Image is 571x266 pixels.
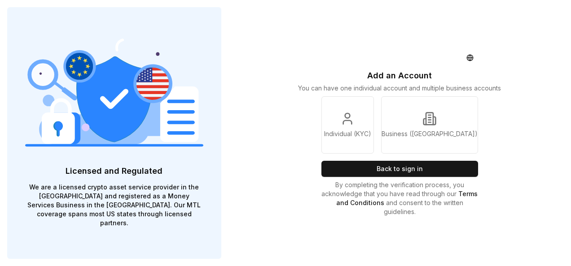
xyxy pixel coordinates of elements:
[382,129,478,138] p: Business ([GEOGRAPHIC_DATA])
[25,183,203,227] p: We are a licensed crypto asset service provider in the [GEOGRAPHIC_DATA] and registered as a Mone...
[321,161,479,177] button: Back to sign in
[25,165,203,177] p: Licensed and Regulated
[298,84,501,93] p: You can have one individual account and multiple business accounts
[321,96,374,154] a: Individual (KYC)
[324,129,371,138] p: Individual (KYC)
[321,180,479,216] p: By completing the verification process, you acknowledge that you have read through our and consen...
[367,69,432,82] p: Add an Account
[381,96,478,154] a: Business ([GEOGRAPHIC_DATA])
